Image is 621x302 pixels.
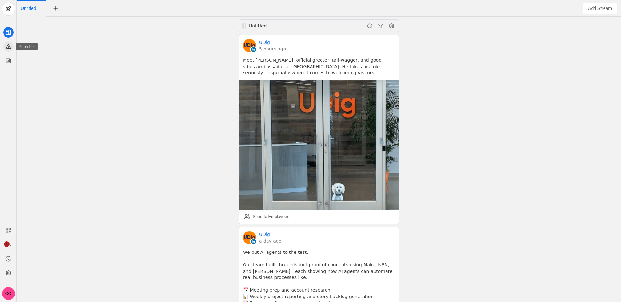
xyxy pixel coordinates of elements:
[249,23,326,29] div: Untitled
[242,211,292,222] button: Send to Employees
[253,213,289,220] div: Send to Employees
[16,43,38,50] div: Publisher
[243,231,256,244] img: cache
[2,287,15,300] button: CC
[259,238,281,244] a: a day ago
[4,241,10,247] span: 1
[583,3,617,14] button: Add Stream
[243,57,395,76] pre: Meet [PERSON_NAME], official greeter, tail-wagger, and good vibes ambassador at [GEOGRAPHIC_DATA]...
[50,5,61,11] app-icon-button: New Tab
[239,80,399,210] img: undefined
[243,39,256,52] img: cache
[259,46,286,52] a: 5 hours ago
[588,5,612,12] span: Add Stream
[259,231,270,238] a: UDig
[21,6,36,11] span: Click to edit name
[259,39,270,46] a: UDig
